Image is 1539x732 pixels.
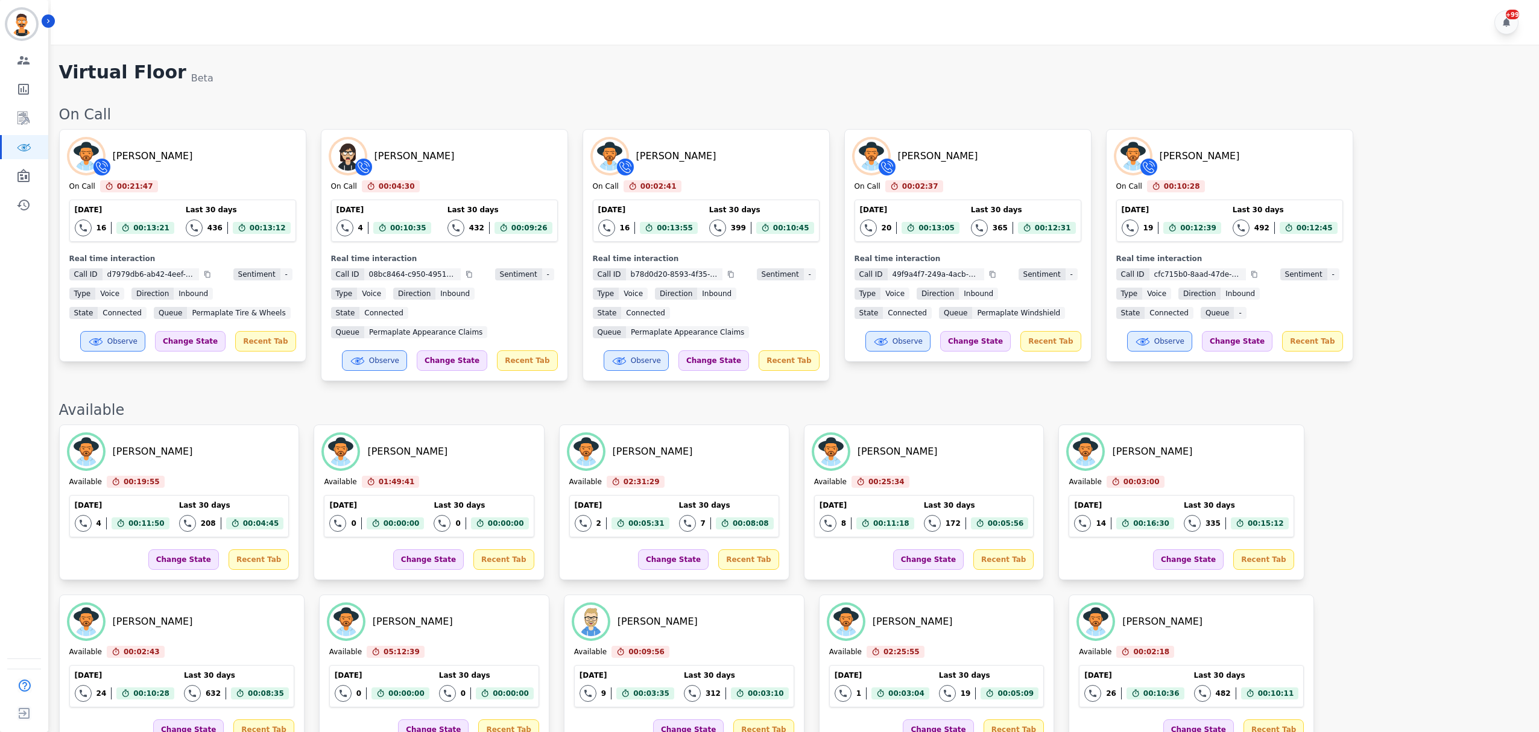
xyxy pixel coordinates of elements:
div: Change State [417,350,487,371]
span: Call ID [593,268,626,280]
span: voice [880,288,909,300]
div: Last 30 days [684,670,789,680]
span: 00:21:47 [117,180,153,192]
span: 00:00:00 [493,687,529,699]
div: Last 30 days [184,670,289,680]
div: [PERSON_NAME] [898,149,978,163]
span: Type [69,288,96,300]
span: connected [98,307,147,319]
span: connected [883,307,932,319]
div: Recent Tab [759,350,819,371]
span: Direction [655,288,697,300]
img: Avatar [829,605,863,639]
img: Avatar [814,435,848,469]
div: Last 30 days [971,205,1076,215]
div: Available [329,647,362,658]
div: Last 30 days [439,670,534,680]
span: Permaplate Tire & Wheels [187,307,290,319]
span: Queue [331,326,364,338]
span: 00:03:00 [1123,476,1160,488]
div: [DATE] [860,205,959,215]
span: 00:09:56 [628,646,665,658]
div: [DATE] [820,500,914,510]
div: [PERSON_NAME] [367,444,447,459]
div: Last 30 days [679,500,774,510]
div: Recent Tab [973,549,1034,570]
div: [PERSON_NAME] [613,444,693,459]
div: Last 30 days [939,670,1038,680]
span: 00:16:30 [1133,517,1169,529]
span: 00:03:04 [888,687,924,699]
span: 00:04:30 [379,180,415,192]
div: Last 30 days [1233,205,1338,215]
div: [DATE] [75,205,174,215]
div: [PERSON_NAME] [373,614,453,629]
span: 01:49:41 [379,476,415,488]
span: voice [619,288,648,300]
img: Avatar [329,605,363,639]
div: Available [569,477,602,488]
span: 00:02:37 [902,180,938,192]
div: [PERSON_NAME] [873,614,953,629]
div: Last 30 days [924,500,1029,510]
span: Direction [917,288,959,300]
img: Avatar [1069,435,1102,469]
div: On Call [1116,181,1142,192]
span: 00:10:11 [1258,687,1294,699]
span: - [542,268,554,280]
img: Avatar [324,435,358,469]
span: Direction [1178,288,1221,300]
div: On Call [69,181,95,192]
span: State [593,307,622,319]
span: 00:11:50 [128,517,165,529]
div: Last 30 days [447,205,552,215]
span: 00:02:43 [124,646,160,658]
span: inbound [174,288,213,300]
span: Observe [893,336,923,346]
div: On Call [331,181,357,192]
span: 00:00:00 [388,687,425,699]
span: Queue [593,326,626,338]
div: 172 [946,519,961,528]
div: Real time interaction [1116,254,1343,263]
img: Avatar [1116,139,1150,173]
span: 00:13:55 [657,222,693,234]
div: [DATE] [580,670,674,680]
div: Recent Tab [473,549,534,570]
span: Sentiment [1019,268,1066,280]
span: Observe [631,356,661,365]
div: [PERSON_NAME] [1122,614,1202,629]
span: 00:05:56 [988,517,1024,529]
span: d7979db6-ab42-4eef-b5d8-fd67f9b1bf39 [103,268,199,280]
div: 432 [469,223,484,233]
div: [DATE] [598,205,698,215]
div: 14 [1096,519,1106,528]
span: 00:19:55 [124,476,160,488]
div: Change State [638,549,709,570]
div: 436 [207,223,223,233]
span: 00:10:36 [1143,687,1180,699]
span: - [1234,307,1246,319]
span: Observe [1154,336,1184,346]
div: [DATE] [335,670,429,680]
img: Avatar [69,435,103,469]
div: Available [814,477,847,488]
div: Change State [893,549,964,570]
div: [PERSON_NAME] [113,614,193,629]
span: 05:12:39 [384,646,420,658]
div: Change State [155,331,226,352]
span: 08bc8464-c950-4951-9a94-0a518f3e0be8 [364,268,461,280]
div: 19 [1143,223,1154,233]
div: 1 [856,689,861,698]
span: Sentiment [757,268,804,280]
span: Queue [1201,307,1234,319]
div: 208 [201,519,216,528]
button: Observe [80,331,145,352]
span: State [69,307,98,319]
span: 00:05:31 [628,517,665,529]
div: [PERSON_NAME] [113,149,193,163]
span: 00:12:39 [1180,222,1216,234]
div: [DATE] [575,500,669,510]
span: State [331,307,360,319]
img: Avatar [1079,605,1113,639]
